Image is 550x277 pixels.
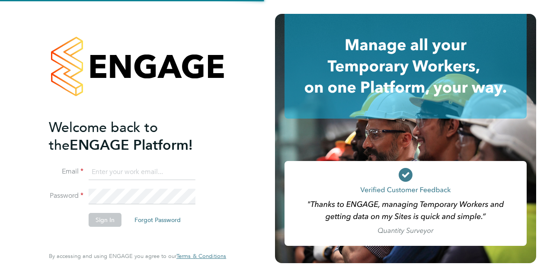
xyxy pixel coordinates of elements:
[49,252,226,260] span: By accessing and using ENGAGE you agree to our
[89,164,195,180] input: Enter your work email...
[89,213,122,227] button: Sign In
[176,253,226,260] a: Terms & Conditions
[128,213,188,227] button: Forgot Password
[49,119,217,154] h2: ENGAGE Platform!
[49,191,83,200] label: Password
[49,119,158,154] span: Welcome back to the
[49,167,83,176] label: Email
